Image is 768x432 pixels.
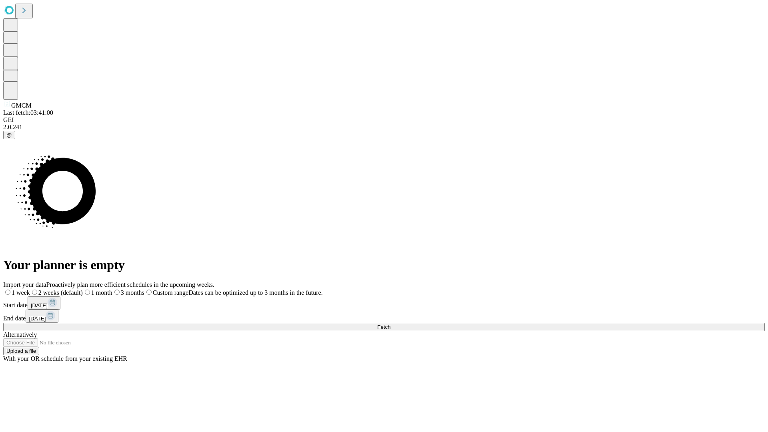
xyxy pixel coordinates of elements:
[12,289,30,296] span: 1 week
[32,290,37,295] input: 2 weeks (default)
[11,102,32,109] span: GMCM
[3,355,127,362] span: With your OR schedule from your existing EHR
[3,331,37,338] span: Alternatively
[121,289,144,296] span: 3 months
[85,290,90,295] input: 1 month
[153,289,188,296] span: Custom range
[6,132,12,138] span: @
[29,316,46,322] span: [DATE]
[377,324,390,330] span: Fetch
[3,116,765,124] div: GEI
[46,281,214,288] span: Proactively plan more efficient schedules in the upcoming weeks.
[188,289,322,296] span: Dates can be optimized up to 3 months in the future.
[3,131,15,139] button: @
[38,289,83,296] span: 2 weeks (default)
[3,323,765,331] button: Fetch
[28,296,60,310] button: [DATE]
[3,109,53,116] span: Last fetch: 03:41:00
[146,290,152,295] input: Custom rangeDates can be optimized up to 3 months in the future.
[114,290,120,295] input: 3 months
[91,289,112,296] span: 1 month
[3,347,39,355] button: Upload a file
[3,310,765,323] div: End date
[3,258,765,272] h1: Your planner is empty
[26,310,58,323] button: [DATE]
[3,281,46,288] span: Import your data
[5,290,10,295] input: 1 week
[3,296,765,310] div: Start date
[3,124,765,131] div: 2.0.241
[31,302,48,308] span: [DATE]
